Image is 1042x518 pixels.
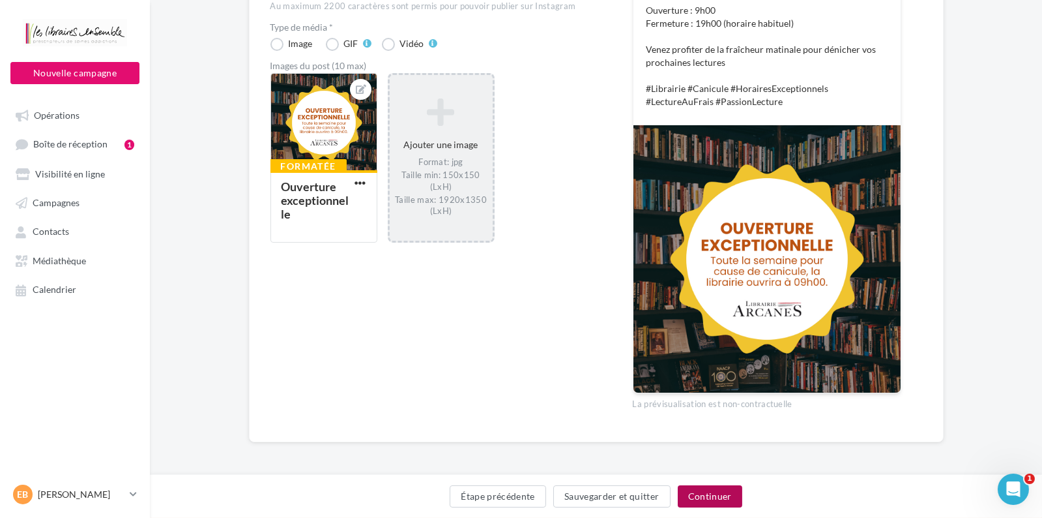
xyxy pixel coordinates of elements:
span: Calendrier [33,284,76,296]
a: Campagnes [8,190,142,214]
div: GIF [344,39,358,48]
div: Vidéo [400,39,424,48]
span: Contacts [33,226,69,237]
span: Boîte de réception [33,139,108,150]
button: Sauvegarder et quitter [553,485,671,508]
span: EB [18,488,29,501]
a: EB [PERSON_NAME] [10,482,139,507]
a: Boîte de réception1 [8,132,142,156]
a: Opérations [8,103,142,127]
button: Nouvelle campagne [10,62,139,84]
a: Contacts [8,219,142,243]
a: Calendrier [8,277,142,301]
div: Image [289,39,313,48]
span: 1 [1024,474,1035,484]
div: Images du post (10 max) [270,61,612,70]
label: Type de média * [270,23,612,32]
div: La prévisualisation est non-contractuelle [633,393,901,410]
a: Visibilité en ligne [8,162,142,185]
p: [PERSON_NAME] [38,488,124,501]
button: Étape précédente [450,485,546,508]
div: Formatée [270,159,347,174]
span: Campagnes [33,197,80,208]
div: Ouverture exceptionnelle [282,179,349,221]
span: Médiathèque [33,255,86,266]
button: Continuer [678,485,742,508]
div: 1 [124,140,134,150]
a: Médiathèque [8,249,142,272]
iframe: Intercom live chat [998,474,1029,505]
span: Visibilité en ligne [35,168,105,179]
div: Au maximum 2200 caractères sont permis pour pouvoir publier sur Instagram [270,1,612,12]
span: Opérations [34,110,80,121]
